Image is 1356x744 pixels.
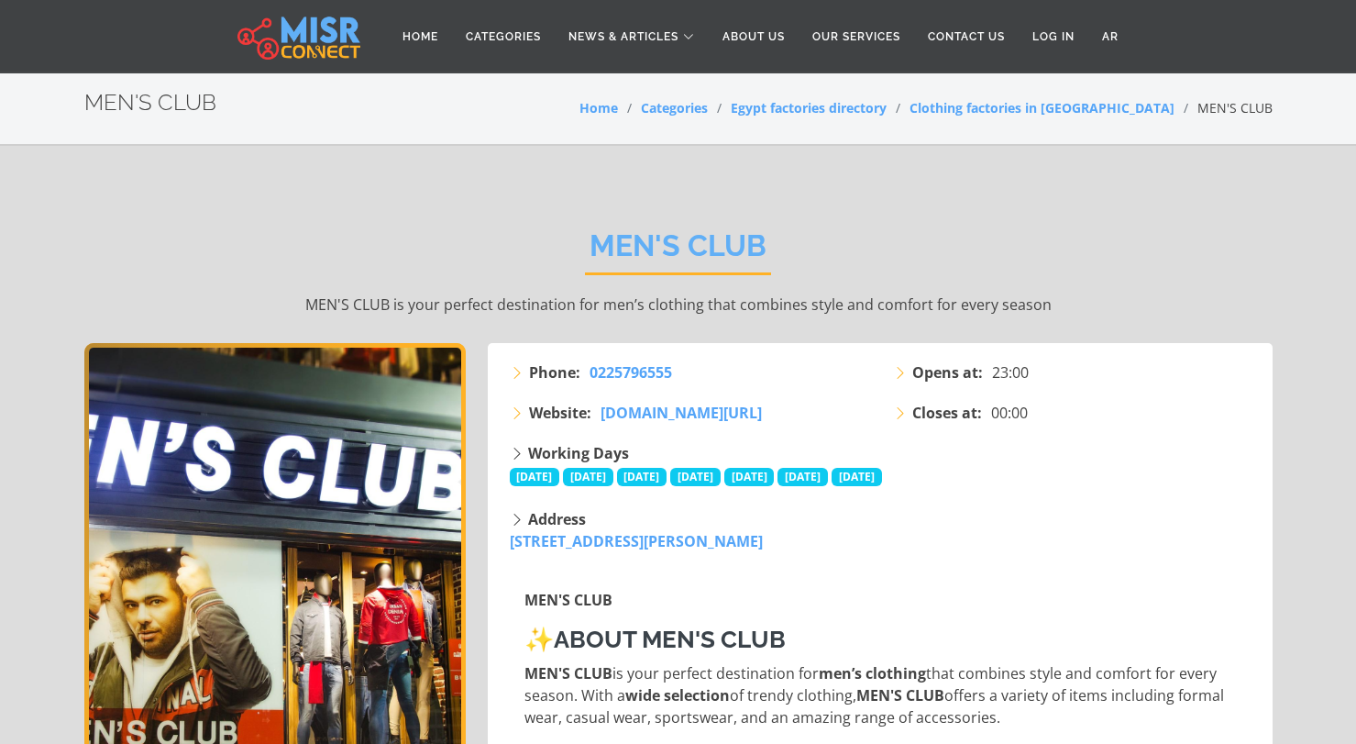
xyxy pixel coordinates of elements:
strong: Phone: [529,361,580,383]
span: 0225796555 [590,362,672,383]
a: Contact Us [914,19,1019,54]
span: 00:00 [991,402,1028,424]
p: is your perfect destination for that combines style and comfort for every season. With a of trend... [524,662,1240,728]
strong: MEN'S CLUB [524,663,612,683]
strong: Working Days [528,443,629,463]
li: MEN'S CLUB [1174,98,1273,117]
a: [STREET_ADDRESS][PERSON_NAME] [510,531,763,551]
strong: MEN'S CLUB [856,685,944,705]
span: [DATE] [670,468,721,486]
a: Clothing factories in [GEOGRAPHIC_DATA] [910,99,1174,117]
span: 23:00 [992,361,1029,383]
h2: MEN'S CLUB [585,228,771,275]
a: About Us [709,19,799,54]
span: [DATE] [832,468,882,486]
span: [DATE] [563,468,613,486]
strong: Website: [529,402,591,424]
span: [DATE] [724,468,775,486]
a: 0225796555 [590,361,672,383]
strong: Closes at: [912,402,982,424]
a: AR [1088,19,1132,54]
a: Home [389,19,452,54]
p: MEN'S CLUB is your perfect destination for men’s clothing that combines style and comfort for eve... [84,294,1273,316]
a: News & Articles [555,19,709,54]
strong: About MEN'S CLUB [554,626,786,653]
strong: wide selection [625,685,730,705]
span: [DATE] [510,468,560,486]
h3: ✨ [524,626,1240,654]
a: Categories [641,99,708,117]
span: [DOMAIN_NAME][URL] [601,403,762,423]
span: [DATE] [617,468,667,486]
a: Log in [1019,19,1088,54]
span: News & Articles [568,28,678,45]
strong: Opens at: [912,361,983,383]
a: Home [579,99,618,117]
a: Our Services [799,19,914,54]
strong: MEN'S CLUB [524,590,612,610]
span: [DATE] [777,468,828,486]
a: Egypt factories directory [731,99,887,117]
strong: men’s clothing [819,663,926,683]
a: [DOMAIN_NAME][URL] [601,402,762,424]
strong: Address [528,509,586,529]
h2: MEN'S CLUB [84,90,216,117]
a: Categories [452,19,555,54]
img: main.misr_connect [237,14,360,60]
